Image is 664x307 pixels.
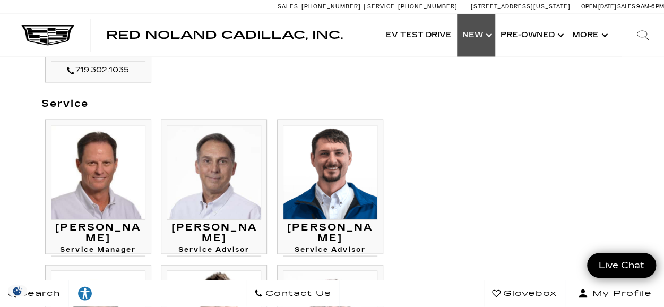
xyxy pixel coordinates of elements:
img: Cadillac Dark Logo with Cadillac White Text [21,25,74,45]
a: Live Chat [587,253,656,278]
a: Red Noland Cadillac, Inc. [106,30,343,40]
span: Glovebox [501,286,557,301]
span: [PHONE_NUMBER] [301,3,361,10]
img: Opt-Out Icon [5,285,30,296]
a: Explore your accessibility options [69,280,101,307]
button: More [567,14,611,56]
span: Sales: [617,3,636,10]
a: Contact Us [246,280,340,307]
h3: [PERSON_NAME] [167,222,261,243]
button: Open user profile menu [565,280,664,307]
a: Sales: [PHONE_NUMBER] [278,4,364,10]
span: Live Chat [593,259,650,271]
section: Click to Open Cookie Consent Modal [5,285,30,296]
a: New [457,14,495,56]
div: 719.302.1035 [51,64,145,76]
h4: Service Advisor [167,246,261,256]
div: Search [622,14,664,56]
span: [PHONE_NUMBER] [398,3,458,10]
span: 9 AM-6 PM [636,3,664,10]
span: Search [16,286,61,301]
h4: Service Advisor [283,246,377,256]
h4: Service Manager [51,246,145,256]
a: Glovebox [484,280,565,307]
span: Red Noland Cadillac, Inc. [106,29,343,41]
span: My Profile [588,286,652,301]
span: Open [DATE] [581,3,616,10]
a: EV Test Drive [381,14,457,56]
h3: [PERSON_NAME] [51,222,145,243]
h3: Service [41,98,424,109]
a: Service: [PHONE_NUMBER] [364,4,460,10]
span: Sales: [278,3,300,10]
a: Pre-Owned [495,14,567,56]
h3: [PERSON_NAME] [283,222,377,243]
span: Service: [367,3,396,10]
div: Explore your accessibility options [69,286,101,302]
a: [STREET_ADDRESS][US_STATE] [471,3,571,10]
span: Contact Us [263,286,331,301]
